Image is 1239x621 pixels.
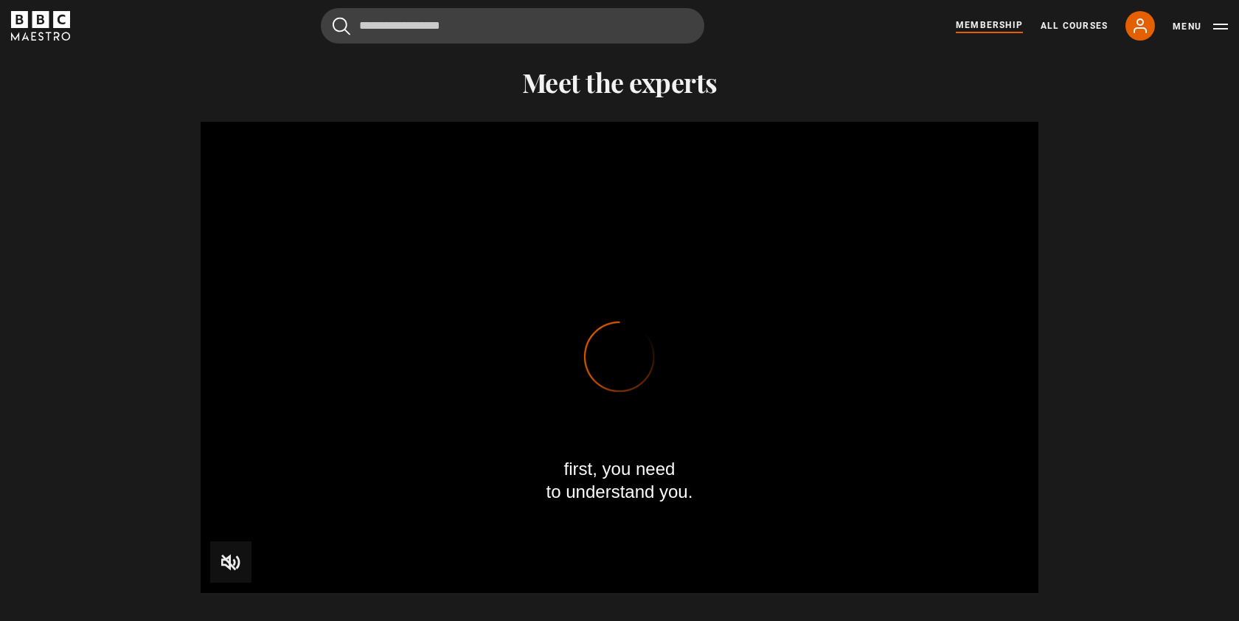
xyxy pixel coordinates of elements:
[956,18,1023,33] a: Membership
[11,11,70,41] svg: BBC Maestro
[201,66,1038,97] h2: Meet the experts
[210,541,251,583] button: Unmute
[201,122,1038,593] video-js: Video Player
[321,8,704,44] input: Search
[1041,19,1108,32] a: All Courses
[333,17,350,35] button: Submit the search query
[1173,19,1228,34] button: Toggle navigation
